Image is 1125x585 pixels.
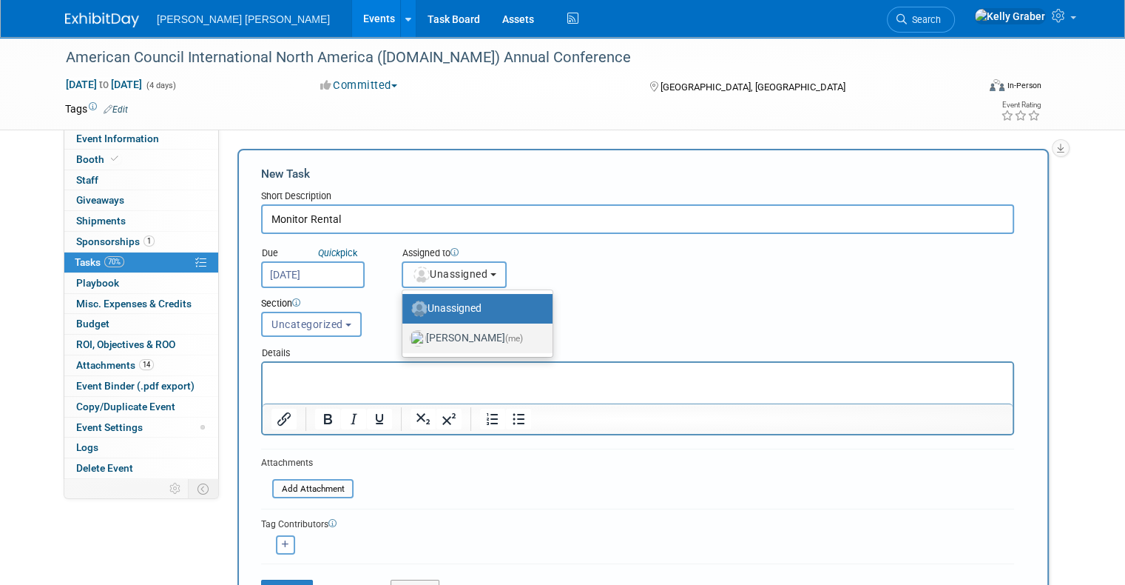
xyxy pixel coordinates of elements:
div: Tag Contributors [261,515,1014,531]
span: Search [907,14,941,25]
span: Copy/Duplicate Event [76,401,175,412]
span: (4 days) [145,81,176,90]
a: Budget [64,314,218,334]
span: Unassigned [412,268,487,280]
a: Copy/Duplicate Event [64,397,218,417]
button: Subscript [411,409,436,429]
div: Due [261,247,379,261]
div: Event Format [897,77,1041,99]
span: Tasks [75,256,124,268]
span: Sponsorships [76,235,155,247]
a: Tasks70% [64,253,218,273]
span: Logs [76,441,98,453]
span: 1 [143,235,155,247]
img: Format-Inperson.png [990,79,1004,91]
span: 70% [104,256,124,267]
a: Giveaways [64,190,218,210]
div: Event Rating [1001,101,1041,109]
button: Uncategorized [261,312,362,337]
img: Unassigned-User-Icon.png [411,301,428,317]
div: Section [261,297,950,312]
span: Uncategorized [271,318,343,330]
div: American Council International North America ([DOMAIN_NAME]) Annual Conference [61,44,959,71]
div: In-Person [1007,80,1041,91]
button: Committed [315,78,403,93]
a: Event Binder (.pdf export) [64,376,218,396]
button: Italic [341,409,366,429]
a: Search [887,7,955,33]
a: Edit [104,104,128,115]
span: Attachments [76,359,154,371]
button: Insert/edit link [271,409,297,429]
span: Event Settings [76,421,143,433]
span: [DATE] [DATE] [65,78,143,91]
a: Logs [64,438,218,458]
i: Booth reservation complete [111,155,118,163]
a: Misc. Expenses & Credits [64,294,218,314]
span: Modified Layout [200,425,205,429]
a: Attachments14 [64,355,218,375]
button: Bold [315,409,340,429]
input: Due Date [261,261,365,288]
div: Details [261,340,1014,361]
div: Attachments [261,457,354,469]
span: Misc. Expenses & Credits [76,298,192,310]
iframe: Rich Text Area [263,363,1013,404]
a: ROI, Objectives & ROO [64,335,218,355]
div: New Task [261,166,1014,182]
a: Event Information [64,129,218,149]
span: 14 [139,359,154,370]
a: Playbook [64,273,218,293]
span: Giveaways [76,194,124,206]
span: ROI, Objectives & ROO [76,338,175,350]
td: Tags [65,101,128,116]
a: Booth [64,150,218,170]
button: Bullet list [506,409,531,429]
td: Personalize Event Tab Strip [163,479,189,498]
img: Kelly Graber [974,8,1046,24]
span: Event Binder (.pdf export) [76,380,195,392]
img: ExhibitDay [65,13,139,27]
button: Unassigned [402,261,507,288]
span: [GEOGRAPHIC_DATA], [GEOGRAPHIC_DATA] [661,81,845,93]
button: Numbered list [480,409,505,429]
span: Event Information [76,133,159,144]
td: Toggle Event Tabs [189,479,219,498]
span: Delete Event [76,462,133,474]
span: [PERSON_NAME] [PERSON_NAME] [157,13,330,25]
a: Staff [64,170,218,190]
span: Shipments [76,215,126,227]
button: Superscript [436,409,462,429]
div: Short Description [261,190,1014,204]
span: Budget [76,318,109,330]
a: Delete Event [64,458,218,478]
label: [PERSON_NAME] [410,327,538,350]
a: Shipments [64,211,218,231]
span: to [97,78,111,90]
a: Quickpick [315,247,360,259]
span: Staff [76,174,98,186]
input: Name of task or a short description [261,204,1014,234]
button: Underline [367,409,392,429]
i: Quick [318,247,340,258]
span: Playbook [76,277,119,289]
div: Assigned to [402,247,573,261]
a: Sponsorships1 [64,232,218,252]
label: Unassigned [410,297,538,321]
a: Event Settings [64,418,218,438]
span: Booth [76,153,121,165]
span: (me) [505,333,523,344]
